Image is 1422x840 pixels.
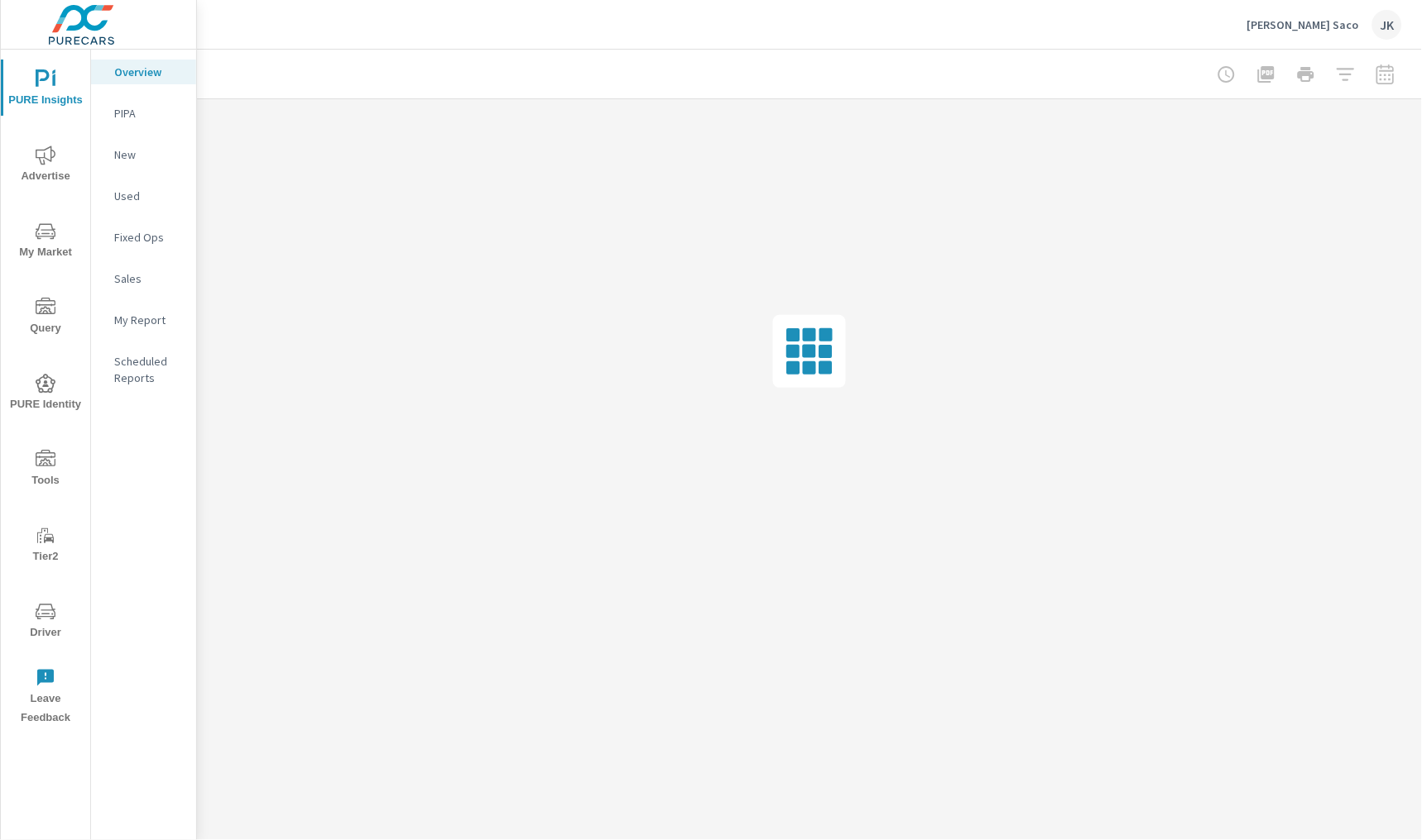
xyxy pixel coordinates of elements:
div: JK [1372,10,1402,40]
p: Fixed Ops [114,229,183,246]
p: Scheduled Reports [114,353,183,386]
span: Query [6,298,85,338]
div: Scheduled Reports [91,349,196,390]
span: Driver [6,602,85,642]
div: PIPA [91,101,196,126]
div: New [91,142,196,167]
span: PURE Identity [6,374,85,414]
p: Overview [114,64,183,80]
span: My Market [6,222,85,262]
span: Tools [6,450,85,490]
span: Leave Feedback [6,668,85,728]
div: My Report [91,308,196,332]
span: Tier2 [6,526,85,566]
p: Sales [114,270,183,287]
div: Sales [91,266,196,291]
div: Fixed Ops [91,225,196,250]
p: [PERSON_NAME] Saco [1247,17,1359,32]
p: PIPA [114,105,183,122]
div: Overview [91,60,196,84]
span: Advertise [6,146,85,186]
span: PURE Insights [6,69,85,110]
p: New [114,146,183,163]
p: My Report [114,312,183,328]
div: nav menu [1,50,90,734]
div: Used [91,184,196,208]
p: Used [114,188,183,204]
